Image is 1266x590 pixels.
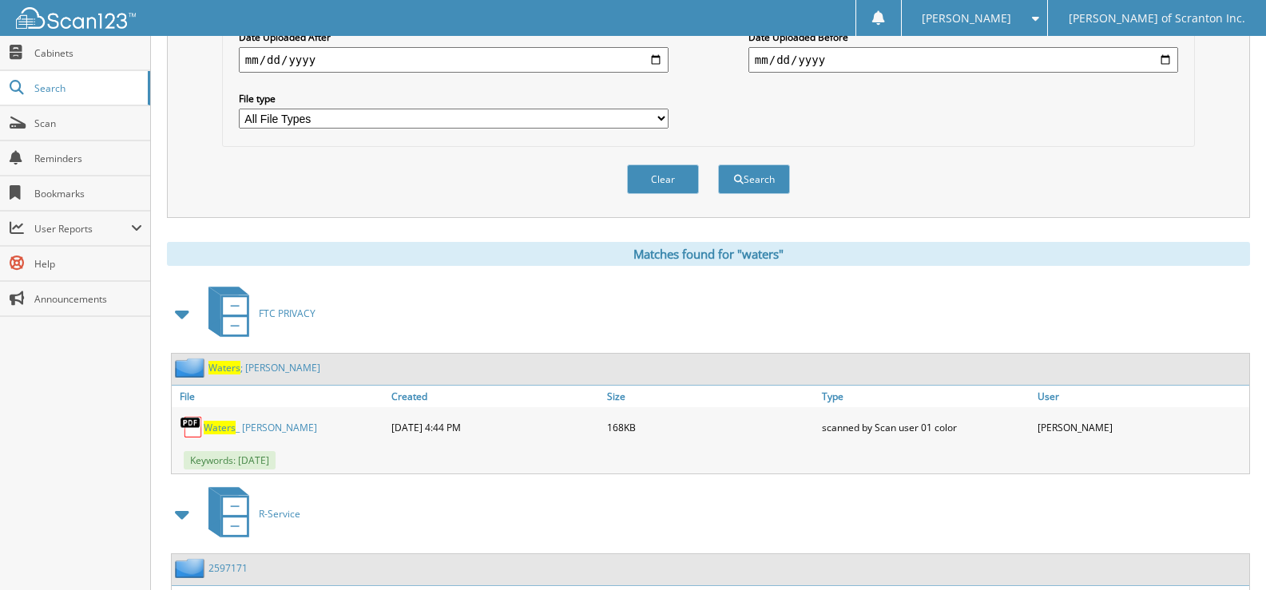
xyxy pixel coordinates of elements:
a: Waters; [PERSON_NAME] [208,361,320,374]
span: [PERSON_NAME] of Scranton Inc. [1069,14,1245,23]
label: File type [239,92,669,105]
span: Bookmarks [34,187,142,200]
img: folder2.png [175,358,208,378]
label: Date Uploaded After [239,30,669,44]
div: scanned by Scan user 01 color [818,411,1034,443]
label: Date Uploaded Before [748,30,1178,44]
span: Waters [208,361,240,374]
img: PDF.png [180,415,204,439]
iframe: Chat Widget [1186,513,1266,590]
a: File [172,386,387,407]
button: Clear [627,164,699,194]
a: User [1034,386,1249,407]
a: R-Service [199,482,300,545]
a: FTC PRIVACY [199,282,316,345]
span: Cabinets [34,46,142,60]
span: Announcements [34,292,142,306]
input: start [239,47,669,73]
span: [PERSON_NAME] [922,14,1011,23]
div: [PERSON_NAME] [1034,411,1249,443]
img: scan123-logo-white.svg [16,7,136,29]
span: Help [34,257,142,271]
span: Reminders [34,152,142,165]
div: [DATE] 4:44 PM [387,411,603,443]
span: Waters [204,421,236,434]
div: 168KB [603,411,819,443]
a: 2597171 [208,561,248,575]
div: Matches found for "waters" [167,242,1250,266]
span: User Reports [34,222,131,236]
button: Search [718,164,790,194]
a: Created [387,386,603,407]
img: folder2.png [175,558,208,578]
input: end [748,47,1178,73]
span: Keywords: [DATE] [184,451,276,469]
a: Size [603,386,819,407]
span: Scan [34,117,142,130]
a: Waters_ [PERSON_NAME] [204,421,317,434]
span: FTC PRIVACY [259,307,316,320]
span: R-Service [259,507,300,521]
span: Search [34,81,140,95]
a: Type [818,386,1034,407]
